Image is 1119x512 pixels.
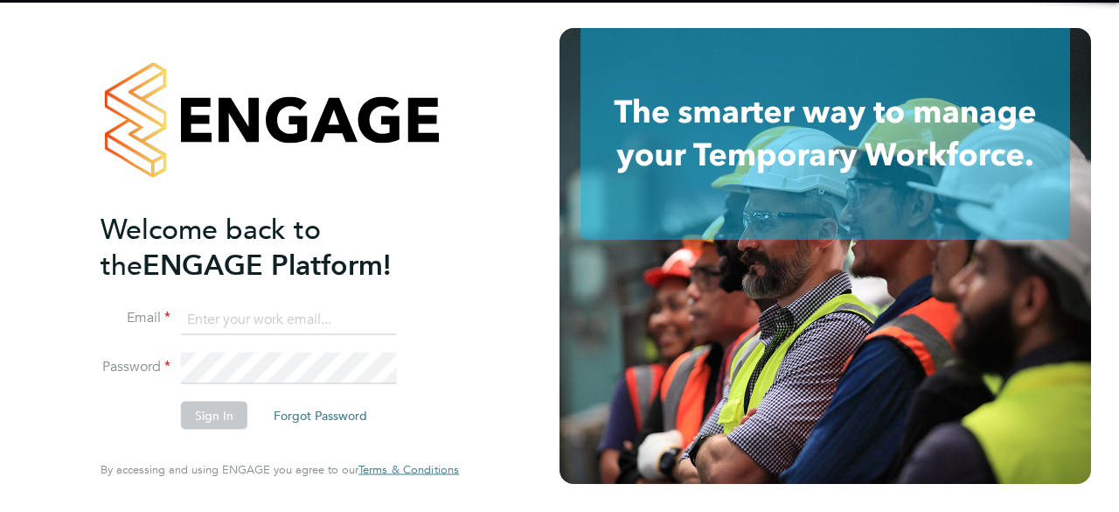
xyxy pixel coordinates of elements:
label: Email [101,309,170,327]
span: Terms & Conditions [358,462,459,477]
button: Sign In [181,402,247,430]
label: Password [101,358,170,376]
button: Forgot Password [260,402,381,430]
input: Enter your work email... [181,304,397,335]
h2: ENGAGE Platform! [101,211,441,283]
span: Welcome back to the [101,212,321,282]
a: Terms & Conditions [358,463,459,477]
span: By accessing and using ENGAGE you agree to our [101,462,459,477]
